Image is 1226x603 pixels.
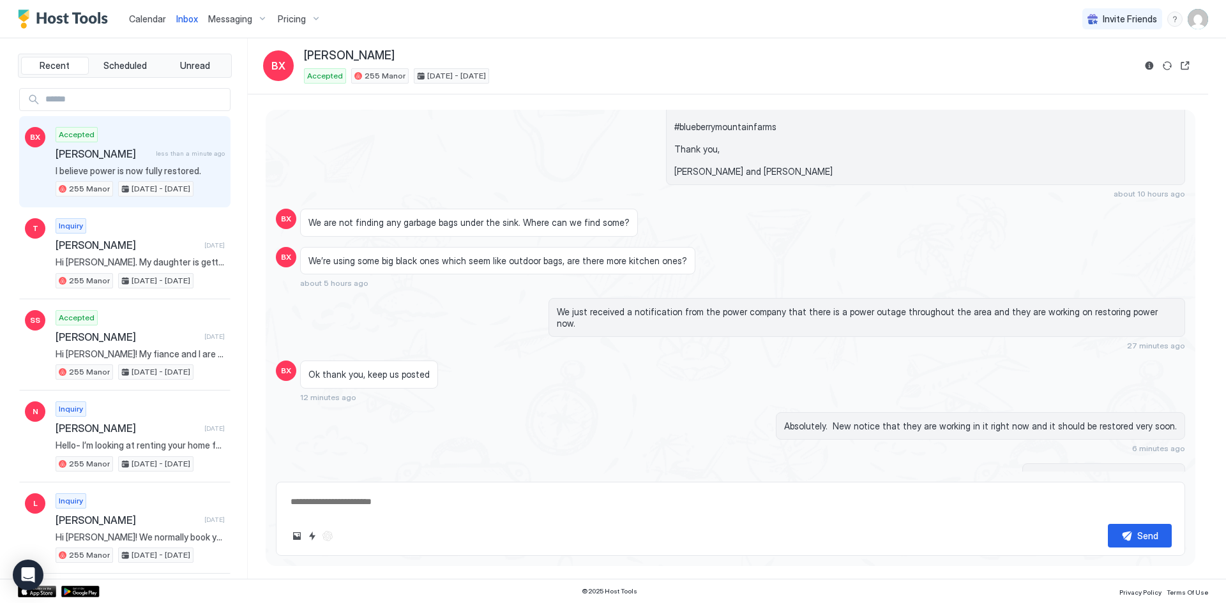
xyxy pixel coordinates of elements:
[13,560,43,590] div: Open Intercom Messenger
[56,239,199,251] span: [PERSON_NAME]
[91,57,159,75] button: Scheduled
[56,440,225,451] span: Hello- I’m looking at renting your home for a family [DATE]. The guests include my elderly parent...
[204,516,225,524] span: [DATE]
[40,60,70,71] span: Recent
[180,60,210,71] span: Unread
[56,422,199,435] span: [PERSON_NAME]
[132,275,190,287] span: [DATE] - [DATE]
[132,366,190,378] span: [DATE] - [DATE]
[1103,13,1157,25] span: Invite Friends
[304,48,395,63] span: [PERSON_NAME]
[69,458,110,470] span: 255 Manor
[33,498,38,509] span: L
[1127,341,1185,350] span: 27 minutes ago
[56,165,225,177] span: I believe power is now fully restored.
[1119,584,1162,598] a: Privacy Policy
[176,12,198,26] a: Inbox
[30,315,40,326] span: SS
[1167,11,1183,27] div: menu
[129,13,166,24] span: Calendar
[308,217,630,228] span: We are not finding any garbage bags under the sink. Where can we find some?
[56,514,199,526] span: [PERSON_NAME]
[103,60,147,71] span: Scheduled
[129,12,166,26] a: Calendar
[1142,58,1157,73] button: Reservation information
[156,149,225,158] span: less than a minute ago
[271,58,285,73] span: BX
[18,10,114,29] a: Host Tools Logo
[59,220,83,232] span: Inquiry
[18,586,56,597] a: App Store
[300,392,356,402] span: 12 minutes ago
[69,183,110,195] span: 255 Manor
[33,223,38,234] span: T
[1160,58,1175,73] button: Sync reservation
[59,495,83,507] span: Inquiry
[21,57,89,75] button: Recent
[1114,189,1185,198] span: about 10 hours ago
[1177,58,1193,73] button: Open reservation
[307,70,343,82] span: Accepted
[305,528,320,544] button: Quick reply
[18,54,232,78] div: tab-group
[132,549,190,561] span: [DATE] - [DATE]
[278,13,306,25] span: Pricing
[69,275,110,287] span: 255 Manor
[557,306,1177,329] span: We just received a notification from the power company that there is a power outage throughout th...
[176,13,198,24] span: Inbox
[59,129,95,140] span: Accepted
[308,369,430,380] span: Ok thank you, keep us posted
[1137,529,1158,542] div: Send
[1132,443,1185,453] span: 6 minutes ago
[59,403,83,415] span: Inquiry
[1119,588,1162,596] span: Privacy Policy
[281,213,291,225] span: BX
[281,365,291,376] span: BX
[582,587,637,595] span: © 2025 Host Tools
[308,255,687,267] span: We’re using some big black ones which seem like outdoor bags, are there more kitchen ones?
[281,251,291,263] span: BX
[56,532,225,543] span: Hi [PERSON_NAME]! We normally book your other mountaindale home but just saw that this one could ...
[161,57,229,75] button: Unread
[1108,524,1172,547] button: Send
[61,586,100,597] a: Google Play Store
[784,421,1177,432] span: Absolutely. New notice that they are working in it right now and it should be restored very soon.
[204,424,225,433] span: [DATE]
[33,406,38,417] span: N
[69,366,110,378] span: 255 Manor
[427,70,486,82] span: [DATE] - [DATE]
[204,241,225,249] span: [DATE]
[59,312,95,324] span: Accepted
[56,257,225,268] span: Hi [PERSON_NAME]. My daughter is getting married at the [GEOGRAPHIC_DATA] in [GEOGRAPHIC_DATA]. H...
[40,89,230,110] input: Input Field
[1167,588,1208,596] span: Terms Of Use
[56,331,199,343] span: [PERSON_NAME]
[365,70,405,82] span: 255 Manor
[1188,9,1208,29] div: User profile
[208,13,252,25] span: Messaging
[30,131,40,143] span: BX
[289,528,305,544] button: Upload image
[56,147,151,160] span: [PERSON_NAME]
[56,348,225,360] span: Hi [PERSON_NAME]! My fiance and I are getting married in September and were hoping to book this b...
[132,183,190,195] span: [DATE] - [DATE]
[132,458,190,470] span: [DATE] - [DATE]
[204,332,225,341] span: [DATE]
[300,278,368,288] span: about 5 hours ago
[69,549,110,561] span: 255 Manor
[1167,584,1208,598] a: Terms Of Use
